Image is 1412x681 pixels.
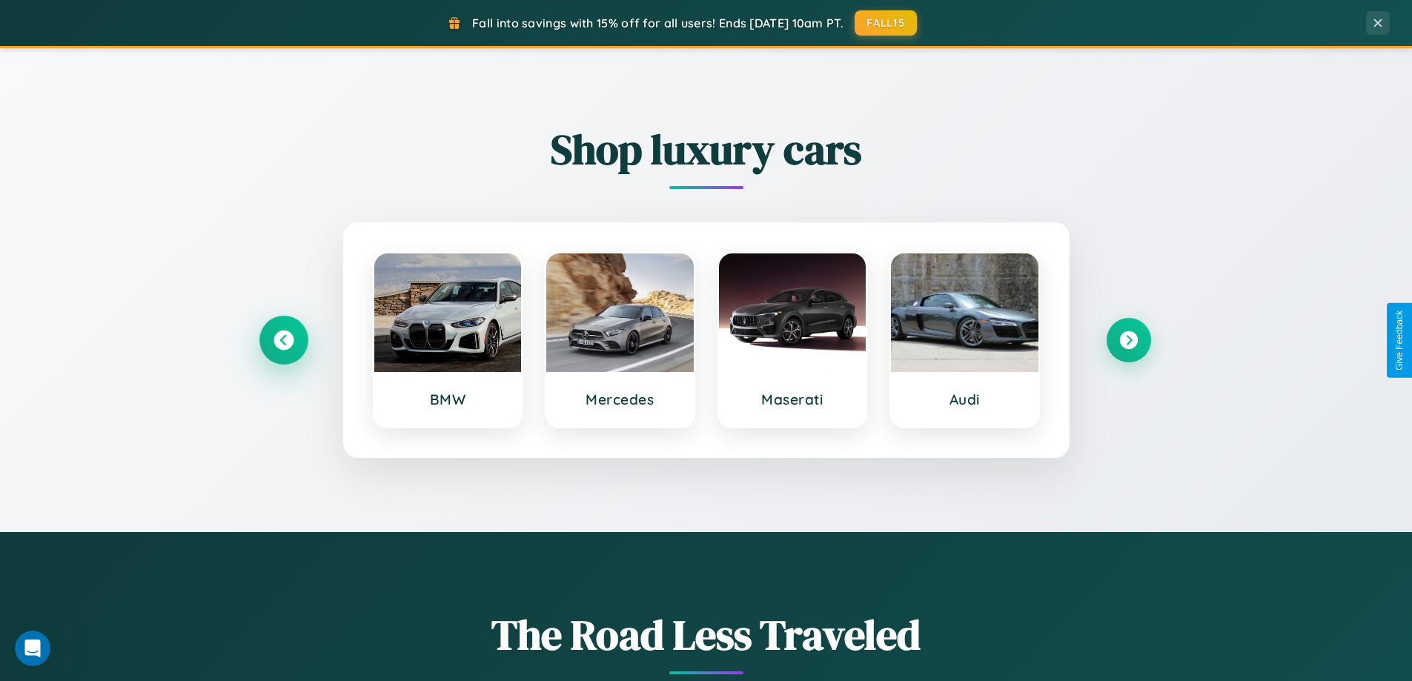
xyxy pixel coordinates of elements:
[262,606,1151,663] h1: The Road Less Traveled
[734,391,852,408] h3: Maserati
[855,10,917,36] button: FALL15
[389,391,507,408] h3: BMW
[1394,310,1405,371] div: Give Feedback
[262,121,1151,178] h2: Shop luxury cars
[906,391,1024,408] h3: Audi
[472,16,843,30] span: Fall into savings with 15% off for all users! Ends [DATE] 10am PT.
[15,631,50,666] iframe: Intercom live chat
[561,391,679,408] h3: Mercedes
